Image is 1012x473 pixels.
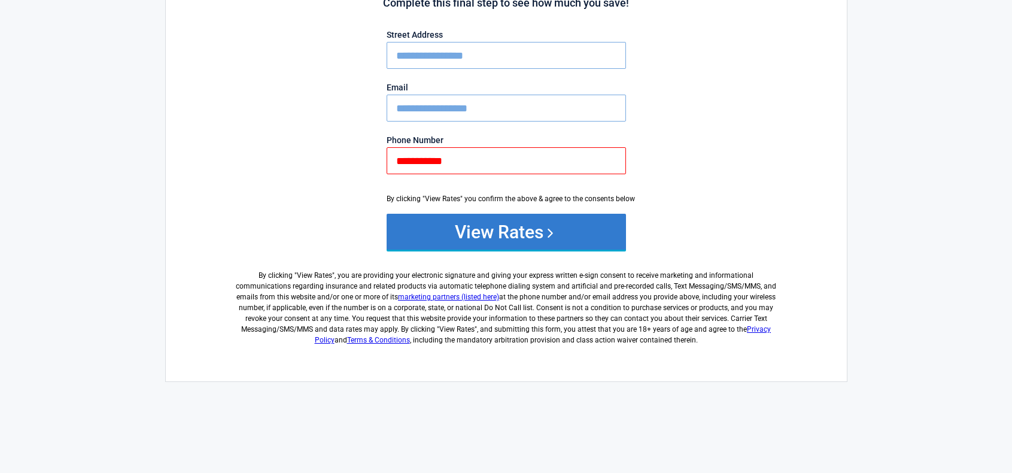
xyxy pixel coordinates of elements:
[387,31,626,39] label: Street Address
[232,260,781,345] label: By clicking " ", you are providing your electronic signature and giving your express written e-si...
[347,336,410,344] a: Terms & Conditions
[387,193,626,204] div: By clicking "View Rates" you confirm the above & agree to the consents below
[387,214,626,250] button: View Rates
[387,136,626,144] label: Phone Number
[398,293,499,301] a: marketing partners (listed here)
[297,271,332,280] span: View Rates
[387,83,626,92] label: Email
